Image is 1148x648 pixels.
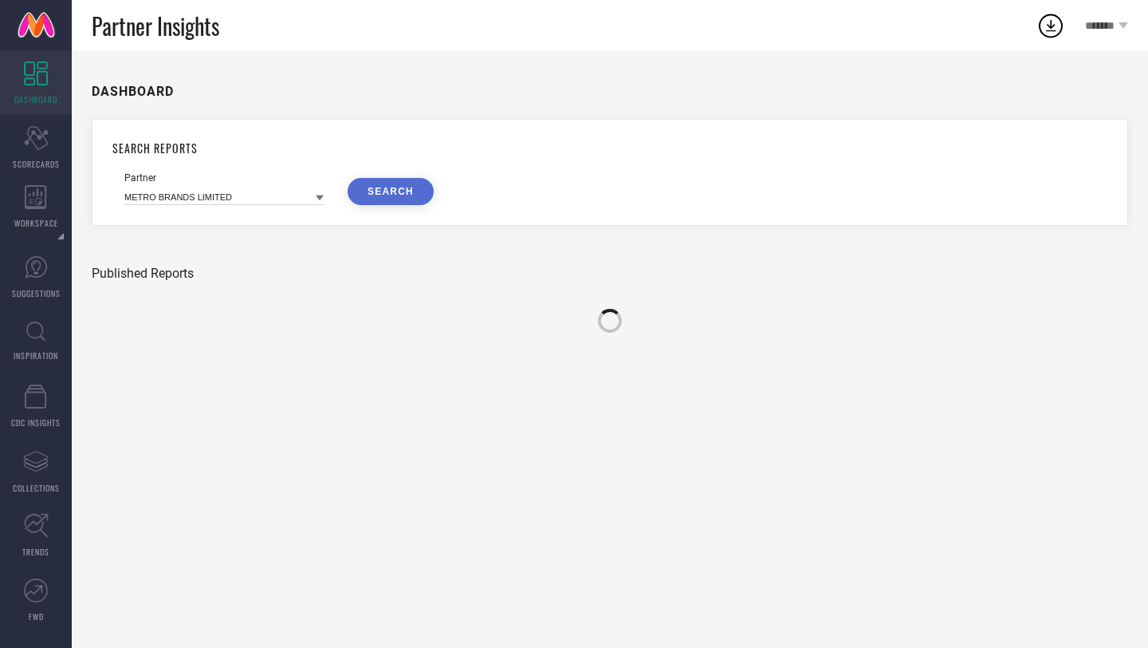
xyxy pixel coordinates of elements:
[14,93,57,105] span: DASHBOARD
[22,546,49,558] span: TRENDS
[92,10,219,42] span: Partner Insights
[92,266,1128,281] div: Published Reports
[14,350,58,362] span: INSPIRATION
[348,178,434,205] button: SEARCH
[1036,11,1065,40] div: Open download list
[29,610,44,622] span: FWD
[12,287,61,299] span: SUGGESTIONS
[14,217,58,229] span: WORKSPACE
[124,172,324,184] div: Partner
[13,482,60,494] span: COLLECTIONS
[13,158,60,170] span: SCORECARDS
[11,417,61,429] span: CDC INSIGHTS
[112,140,1107,156] h1: SEARCH REPORTS
[92,84,174,99] h1: DASHBOARD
